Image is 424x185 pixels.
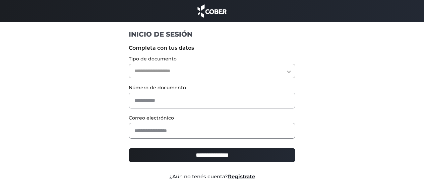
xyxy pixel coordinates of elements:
[196,3,229,18] img: cober_marca.png
[129,84,295,91] label: Número de documento
[228,173,255,180] a: Registrate
[124,173,300,181] div: ¿Aún no tenés cuenta?
[129,30,295,39] h1: INICIO DE SESIÓN
[129,55,295,62] label: Tipo de documento
[129,114,295,122] label: Correo electrónico
[129,44,295,52] label: Completa con tus datos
